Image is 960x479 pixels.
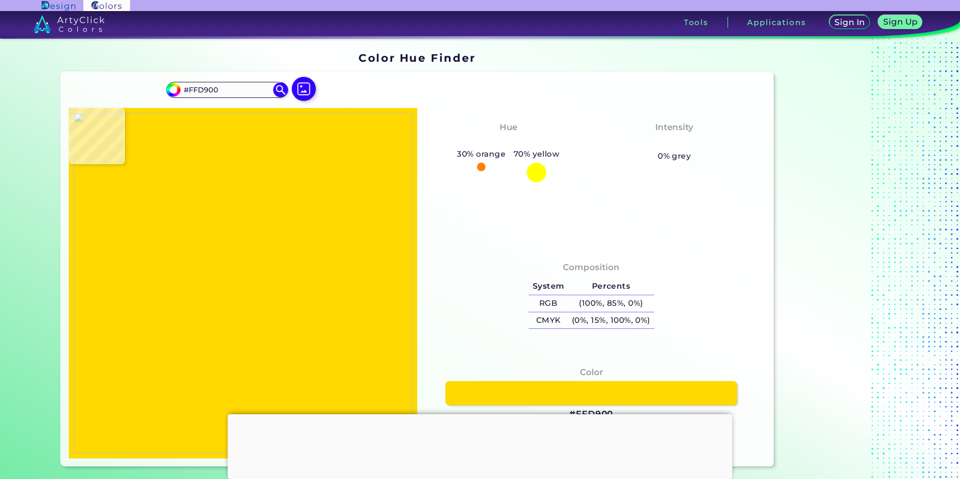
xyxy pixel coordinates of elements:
h5: (0%, 15%, 100%, 0%) [568,312,654,329]
img: ArtyClick Design logo [42,1,75,11]
h5: RGB [529,295,568,312]
h5: (100%, 85%, 0%) [568,295,654,312]
a: Sign Up [878,15,922,29]
h3: Tools [684,19,708,26]
h5: 70% yellow [510,148,563,161]
h1: Color Hue Finder [358,50,475,65]
h5: Sign In [834,18,865,26]
img: 9ef8651f-4902-4264-a931-3c78ed143b18 [74,113,412,453]
h5: Sign Up [883,18,917,26]
img: icon search [273,82,288,97]
h5: 30% orange [453,148,510,161]
h3: Applications [747,19,806,26]
h5: Percents [568,278,654,295]
h3: Orangy Yellow [470,136,547,148]
h4: Color [580,365,603,380]
img: icon picture [292,77,316,101]
iframe: Advertisement [778,48,903,470]
h3: #FFD900 [569,408,613,420]
input: type color.. [180,83,274,96]
h3: Vibrant [653,136,696,148]
iframe: Advertisement [228,414,733,476]
a: Sign In [829,15,871,29]
h5: 0% grey [658,150,691,163]
h4: Composition [563,260,620,275]
img: logo_artyclick_colors_white.svg [34,15,104,33]
h4: Hue [500,120,517,135]
h4: Intensity [655,120,693,135]
h5: CMYK [529,312,568,329]
h5: System [529,278,568,295]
